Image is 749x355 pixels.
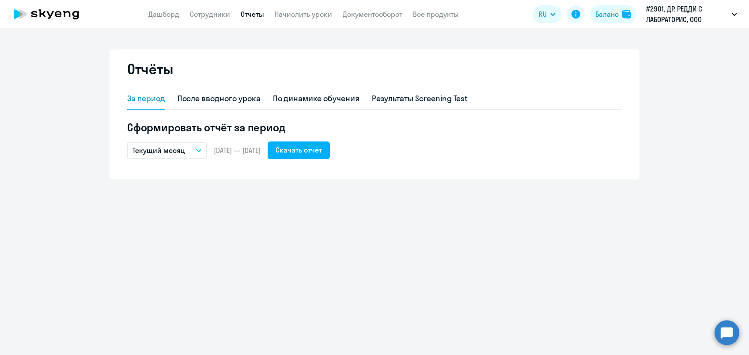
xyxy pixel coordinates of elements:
div: Скачать отчёт [276,145,322,155]
button: RU [533,5,562,23]
div: Баланс [595,9,619,19]
h2: Отчёты [127,60,173,78]
span: RU [539,9,547,19]
h5: Сформировать отчёт за период [127,120,622,134]
button: Текущий месяц [127,142,207,159]
img: balance [622,10,631,19]
a: Все продукты [413,10,459,19]
button: #2901, ДР. РЕДДИ С ЛАБОРАТОРИС, ООО [642,4,741,25]
a: Отчеты [241,10,264,19]
div: После вводного урока [178,93,261,104]
a: Документооборот [343,10,402,19]
button: Скачать отчёт [268,141,330,159]
p: #2901, ДР. РЕДДИ С ЛАБОРАТОРИС, ООО [646,4,728,25]
span: [DATE] — [DATE] [214,145,261,155]
div: По динамике обучения [273,93,359,104]
div: За период [127,93,165,104]
p: Текущий месяц [132,145,185,156]
button: Балансbalance [590,5,636,23]
a: Начислить уроки [275,10,332,19]
div: Результаты Screening Test [372,93,468,104]
a: Дашборд [148,10,179,19]
a: Сотрудники [190,10,230,19]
